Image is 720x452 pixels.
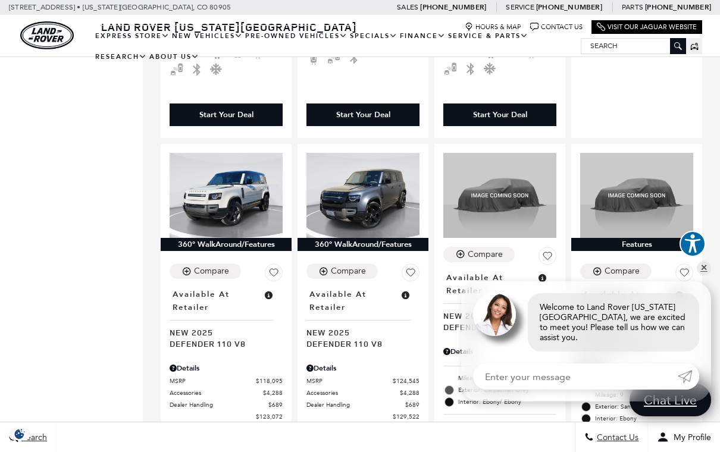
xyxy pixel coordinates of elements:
span: Land Rover [US_STATE][GEOGRAPHIC_DATA] [101,20,357,34]
span: New 2025 [306,327,411,338]
a: $123,072 [170,412,283,421]
span: Accessories [306,388,400,397]
img: 2025 Land Rover Defender 110 V8 [443,153,556,238]
a: MSRP $118,095 [170,376,283,385]
span: Key Features : [443,420,556,434]
span: MSRP [170,376,256,385]
a: Contact Us [530,23,583,32]
a: Service & Parts [447,26,530,46]
img: Agent profile photo [473,293,516,336]
button: Compare Vehicle [306,263,378,279]
span: Exterior: Santorini Black [595,401,693,413]
div: Start Your Deal [473,109,527,120]
span: Service [506,3,534,11]
div: Compare [468,249,503,260]
div: Features [571,238,702,251]
a: Specials [349,26,399,46]
a: Available at RetailerNew 2025Defender 110 V8 [443,269,556,332]
input: Enter your message [473,363,678,390]
div: Pricing Details - Defender 110 V8 [170,363,283,373]
span: Available at Retailer [309,288,400,314]
span: Vehicle is in stock and ready for immediate delivery. Due to demand, availability is subject to c... [263,288,274,314]
div: Compare [331,266,366,277]
button: Save Vehicle [265,263,283,286]
div: Pricing Details - Defender 110 V8 [306,363,420,373]
span: New 2025 [170,327,274,338]
span: Sales [397,3,418,11]
div: Compare [194,266,229,277]
a: Land Rover [US_STATE][GEOGRAPHIC_DATA] [94,20,364,34]
div: Compare [605,266,640,277]
span: Dealer Handling [306,400,405,409]
span: Interior: Ebony/ Ebony [458,396,556,408]
a: land-rover [20,21,74,49]
a: Available at RetailerNew 2025Defender 110 V8 [170,286,283,349]
a: Visit Our Jaguar Website [597,23,697,32]
span: Dealer Handling [170,400,268,409]
button: Save Vehicle [402,263,420,286]
a: Finance [399,26,447,46]
input: Search [581,39,685,53]
a: EXPRESS STORE [94,26,171,46]
span: Bluetooth [464,64,478,72]
div: Start Your Deal [306,103,420,126]
span: Accessories [170,388,263,397]
span: Vehicle is in stock and ready for immediate delivery. Due to demand, availability is subject to c... [537,271,547,297]
a: Accessories $4,288 [170,388,283,397]
button: Compare Vehicle [443,247,515,262]
div: Welcome to Land Rover [US_STATE][GEOGRAPHIC_DATA], we are excited to meet you! Please tell us how... [528,293,699,351]
aside: Accessibility Help Desk [680,231,706,259]
a: Dealer Handling $689 [170,400,283,409]
section: Click to Open Cookie Consent Modal [6,428,33,440]
button: Compare Vehicle [170,263,241,279]
nav: Main Navigation [94,26,581,67]
span: Contact Us [594,432,638,442]
span: Blind Spot Monitor [170,64,184,73]
a: Available at RetailerNew 2025Defender 110 V8 [306,286,420,349]
div: Start Your Deal [336,109,390,120]
img: 2025 Land Rover Defender 110 V8 [306,153,420,238]
span: New 2025 [443,310,547,321]
a: $129,522 [306,412,420,421]
img: Land Rover [20,21,74,49]
span: Exterior: Carpathian Grey [458,384,556,396]
a: Pre-Owned Vehicles [244,26,349,46]
span: Defender 110 V8 [306,338,411,349]
button: Compare Vehicle [580,263,652,279]
span: $129,522 [393,412,420,421]
span: My Profile [669,432,711,442]
a: MSRP $124,545 [306,376,420,385]
span: $4,288 [263,388,283,397]
div: Start Your Deal [443,103,556,126]
img: Opt-Out Icon [6,428,33,440]
button: Save Vehicle [675,263,693,286]
span: Available at Retailer [173,288,263,314]
div: 360° WalkAround/Features [298,238,428,251]
span: Defender 110 V8 [443,321,547,332]
span: $123,072 [256,412,283,421]
div: Pricing Details - Defender 110 V8 [443,346,556,357]
button: Save Vehicle [539,247,556,269]
a: Research [94,46,148,67]
span: Cooled Seats [210,64,224,73]
span: $124,545 [393,376,420,385]
span: Available at Retailer [446,271,537,297]
button: Open user profile menu [648,422,720,452]
img: 2025 Land Rover Defender 110 S [580,153,693,238]
img: 2025 Land Rover Defender 110 V8 [170,153,283,238]
button: Explore your accessibility options [680,231,706,257]
span: $689 [405,400,420,409]
span: $689 [268,400,283,409]
a: [STREET_ADDRESS] • [US_STATE][GEOGRAPHIC_DATA], CO 80905 [9,3,231,11]
a: Submit [678,363,699,390]
li: Mileage: 9 [443,372,556,384]
a: [PHONE_NUMBER] [645,2,711,12]
div: 360° WalkAround/Features [161,238,292,251]
span: Interior: Ebony [595,413,693,425]
span: MSRP [306,376,393,385]
span: $4,288 [400,388,420,397]
div: Start Your Deal [170,103,283,126]
a: Hours & Map [465,23,521,32]
a: About Us [148,46,201,67]
span: $118,095 [256,376,283,385]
